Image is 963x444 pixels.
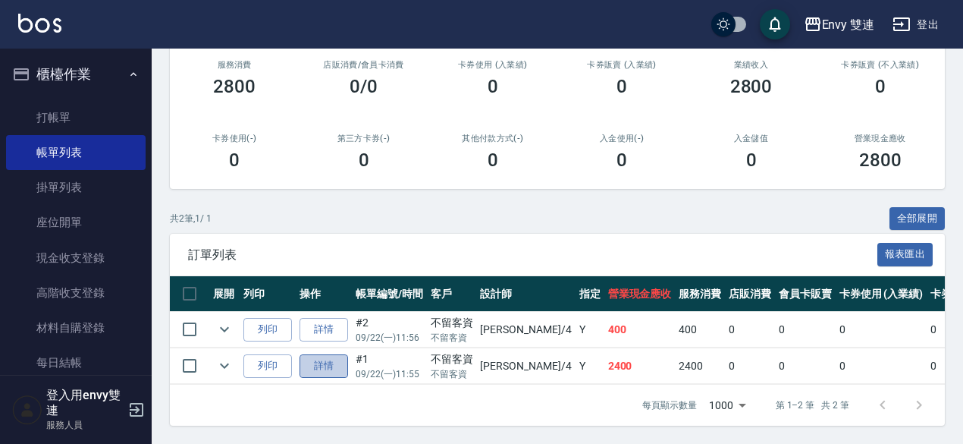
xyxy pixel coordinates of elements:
h2: 卡券販賣 (入業績) [576,60,668,70]
h3: 0 [488,76,498,97]
td: 0 [725,348,775,384]
td: 0 [775,312,836,348]
h3: 0 [875,76,886,97]
h3: 0 [359,150,369,171]
h3: 0 [616,76,627,97]
th: 卡券使用 (入業績) [836,276,927,312]
p: 不留客資 [431,367,473,381]
button: 列印 [243,318,292,342]
h2: 卡券使用(-) [188,134,281,143]
td: [PERSON_NAME] /4 [476,348,575,384]
p: 不留客資 [431,331,473,345]
th: 會員卡販賣 [775,276,836,312]
td: 2400 [604,348,676,384]
th: 營業現金應收 [604,276,676,312]
p: 09/22 (一) 11:55 [356,367,423,381]
div: 不留客資 [431,315,473,331]
p: 服務人員 [46,418,124,432]
a: 詳情 [300,354,348,378]
p: 09/22 (一) 11:56 [356,331,423,345]
h3: 0 [229,150,240,171]
div: Envy 雙連 [822,15,875,34]
td: [PERSON_NAME] /4 [476,312,575,348]
h2: 其他付款方式(-) [447,134,539,143]
h2: 業績收入 [704,60,797,70]
div: 1000 [703,385,751,426]
span: 訂單列表 [188,247,877,263]
button: save [760,9,790,39]
button: 櫃檯作業 [6,55,146,94]
td: Y [576,348,604,384]
th: 設計師 [476,276,575,312]
th: 展開 [209,276,240,312]
a: 高階收支登錄 [6,276,146,310]
button: 列印 [243,354,292,378]
h2: 第三方卡券(-) [317,134,409,143]
td: 400 [604,312,676,348]
button: Envy 雙連 [798,9,881,40]
td: Y [576,312,604,348]
h3: 2800 [213,76,256,97]
p: 共 2 筆, 1 / 1 [170,212,212,225]
th: 帳單編號/時間 [352,276,427,312]
a: 帳單列表 [6,135,146,170]
h3: 服務消費 [188,60,281,70]
h3: 0/0 [350,76,378,97]
h2: 營業現金應收 [834,134,927,143]
div: 不留客資 [431,351,473,367]
h2: 店販消費 /會員卡消費 [317,60,409,70]
td: 0 [725,312,775,348]
a: 報表匯出 [877,247,933,261]
h2: 卡券販賣 (不入業績) [834,60,927,70]
button: expand row [213,318,236,341]
h3: 0 [746,150,757,171]
th: 操作 [296,276,352,312]
p: 第 1–2 筆 共 2 筆 [776,398,849,412]
th: 客戶 [427,276,477,312]
button: 登出 [886,11,945,39]
a: 每日結帳 [6,345,146,380]
td: 2400 [675,348,725,384]
td: 0 [836,348,927,384]
td: 0 [836,312,927,348]
button: 報表匯出 [877,243,933,266]
h2: 卡券使用 (入業績) [447,60,539,70]
td: #1 [352,348,427,384]
button: 全部展開 [889,207,946,231]
a: 詳情 [300,318,348,342]
th: 列印 [240,276,296,312]
h5: 登入用envy雙連 [46,388,124,418]
td: 400 [675,312,725,348]
th: 指定 [576,276,604,312]
h3: 2800 [859,150,902,171]
td: #2 [352,312,427,348]
a: 座位開單 [6,205,146,240]
p: 每頁顯示數量 [642,398,697,412]
th: 店販消費 [725,276,775,312]
th: 服務消費 [675,276,725,312]
td: 0 [775,348,836,384]
img: Logo [18,14,61,33]
h3: 0 [616,150,627,171]
img: Person [12,395,42,425]
h3: 2800 [730,76,773,97]
a: 現金收支登錄 [6,241,146,276]
a: 材料自購登錄 [6,310,146,345]
h2: 入金使用(-) [576,134,668,143]
a: 打帳單 [6,100,146,135]
h3: 0 [488,150,498,171]
button: expand row [213,354,236,377]
h2: 入金儲值 [704,134,797,143]
a: 掛單列表 [6,170,146,205]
